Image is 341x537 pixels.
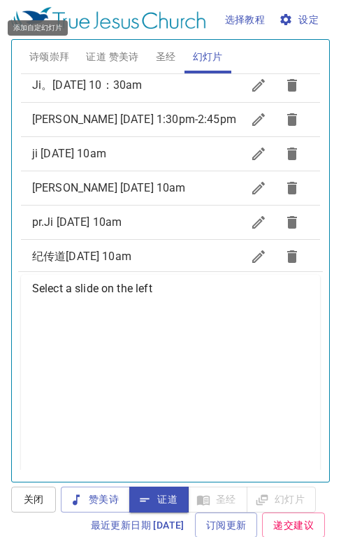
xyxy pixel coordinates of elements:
span: 赞美诗 [72,491,119,508]
button: 设定 [276,7,324,33]
span: 证道 [140,491,177,508]
span: angel 16-08-2025 1:30pm-2:45pm [32,113,236,126]
img: True Jesus Church [11,7,205,32]
button: 关闭 [11,487,56,513]
div: 當如何為自己禱告？ [13,27,158,49]
button: 证道 [129,487,189,513]
span: 证道 赞美诗 [86,48,138,66]
span: 圣经 [156,48,176,66]
div: 10：30am - 1 2：00noon [36,56,135,69]
button: 赞美诗 [61,487,130,513]
span: ji 29-08-2025 10am [32,147,106,160]
span: 诗颂崇拜 [29,48,70,66]
span: 订阅更新 [206,517,247,534]
span: pr.Ji 20-09-2025 10am [32,215,122,229]
p: Select a slide on the left [32,280,314,297]
li: 265 [190,87,215,104]
div: Ji。[DATE] 10：30am [21,69,320,102]
div: ji [DATE] 10am [21,137,320,171]
span: Ji。09-08-2025 10：30am [32,78,143,92]
span: 纪传道20-09-2025 10am [32,250,131,263]
span: 递交建议 [273,517,314,534]
button: 选择教程 [219,7,271,33]
span: 幻灯片 [193,48,223,66]
span: 设定 [282,11,319,29]
p: Hymns 诗 [184,57,222,67]
div: pr.Ji [DATE] 10am [21,206,320,239]
div: [PERSON_NAME] [DATE] 10am [21,171,320,205]
span: 关闭 [22,491,45,508]
span: Angel 13-09-2025 10am [32,181,186,194]
div: [PERSON_NAME] [DATE] 1:30pm-2:45pm [21,103,320,136]
span: 选择教程 [225,11,266,29]
li: 263 [190,71,215,87]
div: 纪传道[DATE] 10am [21,240,320,273]
div: How Should We Pray for Ourselves? [6,78,165,110]
span: 最近更新日期 [DATE] [91,517,184,534]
